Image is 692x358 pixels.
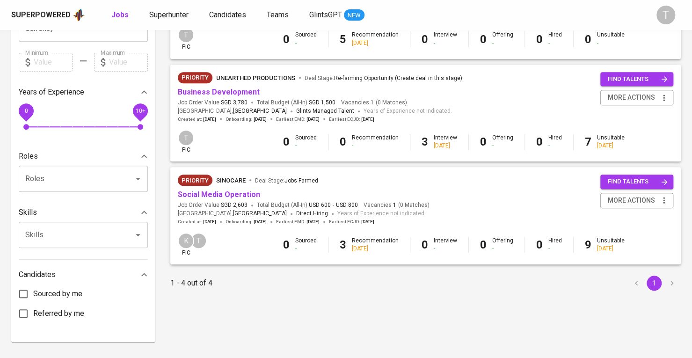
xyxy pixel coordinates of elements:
b: 0 [340,135,346,148]
a: Superpoweredapp logo [11,8,85,22]
span: Onboarding : [226,219,267,225]
div: - [492,142,513,150]
span: find talents [608,176,668,187]
b: 5 [340,33,346,46]
nav: pagination navigation [627,276,681,291]
div: T [190,233,207,249]
span: 1 [392,201,396,209]
b: 0 [422,33,428,46]
span: SGD 1,500 [309,99,335,107]
span: more actions [608,195,655,206]
img: app logo [73,8,85,22]
span: Re-farming Opportunity (Create deal in this stage) [334,75,462,81]
button: Open [131,228,145,241]
b: 0 [283,135,290,148]
span: Years of Experience not indicated. [364,107,452,116]
span: Candidates [209,10,246,19]
span: GlintsGPT [309,10,342,19]
div: pic [178,233,194,257]
b: 0 [585,33,591,46]
div: Sourced [295,31,317,47]
span: Onboarding : [226,116,267,123]
div: Interview [434,31,457,47]
span: Earliest ECJD : [329,219,374,225]
div: Sourced [295,237,317,253]
span: Direct Hiring [296,210,328,217]
span: [GEOGRAPHIC_DATA] [233,209,287,219]
input: Value [109,53,148,72]
span: Job Order Value [178,99,248,107]
div: [DATE] [434,142,457,150]
div: New Job received from Demand Team [178,72,212,83]
span: [DATE] [254,116,267,123]
a: Teams [267,9,291,21]
div: Unsuitable [597,31,625,47]
button: find talents [600,175,673,189]
span: Earliest EMD : [276,116,320,123]
div: [DATE] [597,142,625,150]
span: SGD 3,780 [221,99,248,107]
span: [DATE] [203,116,216,123]
div: Skills [19,203,148,222]
span: [GEOGRAPHIC_DATA] [233,107,287,116]
span: Unearthed Productions [216,74,295,81]
div: T [178,27,194,43]
b: 3 [422,135,428,148]
b: 0 [480,33,487,46]
div: Interview [434,134,457,150]
span: Total Budget (All-In) [257,99,335,107]
span: Glints Managed Talent [296,108,354,114]
div: Unsuitable [597,237,625,253]
b: Jobs [111,10,129,19]
div: Hired [548,237,562,253]
span: find talents [608,74,668,85]
span: Job Order Value [178,201,248,209]
input: Value [34,53,73,72]
a: Jobs [111,9,131,21]
span: Priority [178,73,212,82]
button: more actions [600,193,673,208]
p: Skills [19,207,37,218]
span: Earliest EMD : [276,219,320,225]
span: [DATE] [306,219,320,225]
span: Deal Stage : [305,75,462,81]
div: - [597,39,625,47]
div: T [656,6,675,24]
a: Business Development [178,88,260,96]
span: Vacancies ( 0 Matches ) [341,99,407,107]
div: Hired [548,134,562,150]
div: - [434,245,457,253]
div: Recommendation [352,134,399,150]
div: [DATE] [352,245,399,253]
b: 3 [340,238,346,251]
button: page 1 [647,276,662,291]
div: K [178,233,194,249]
a: Superhunter [149,9,190,21]
span: - [333,201,334,209]
button: more actions [600,90,673,105]
span: Earliest ECJD : [329,116,374,123]
div: - [548,39,562,47]
div: Interview [434,237,457,253]
span: Created at : [178,219,216,225]
span: 0 [24,107,28,114]
b: 0 [536,238,543,251]
b: 7 [585,135,591,148]
span: Sourced by me [33,288,82,300]
span: [DATE] [203,219,216,225]
div: Roles [19,147,148,166]
a: Social Media Operation [178,190,260,199]
span: [DATE] [306,116,320,123]
span: USD 600 [309,201,331,209]
b: 0 [422,238,428,251]
span: more actions [608,92,655,103]
p: Years of Experience [19,87,84,98]
b: 0 [536,135,543,148]
div: - [492,245,513,253]
div: - [295,39,317,47]
span: Sinocare [216,177,246,184]
b: 0 [480,238,487,251]
div: pic [178,27,194,51]
div: Recommendation [352,237,399,253]
div: Recommendation [352,31,399,47]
